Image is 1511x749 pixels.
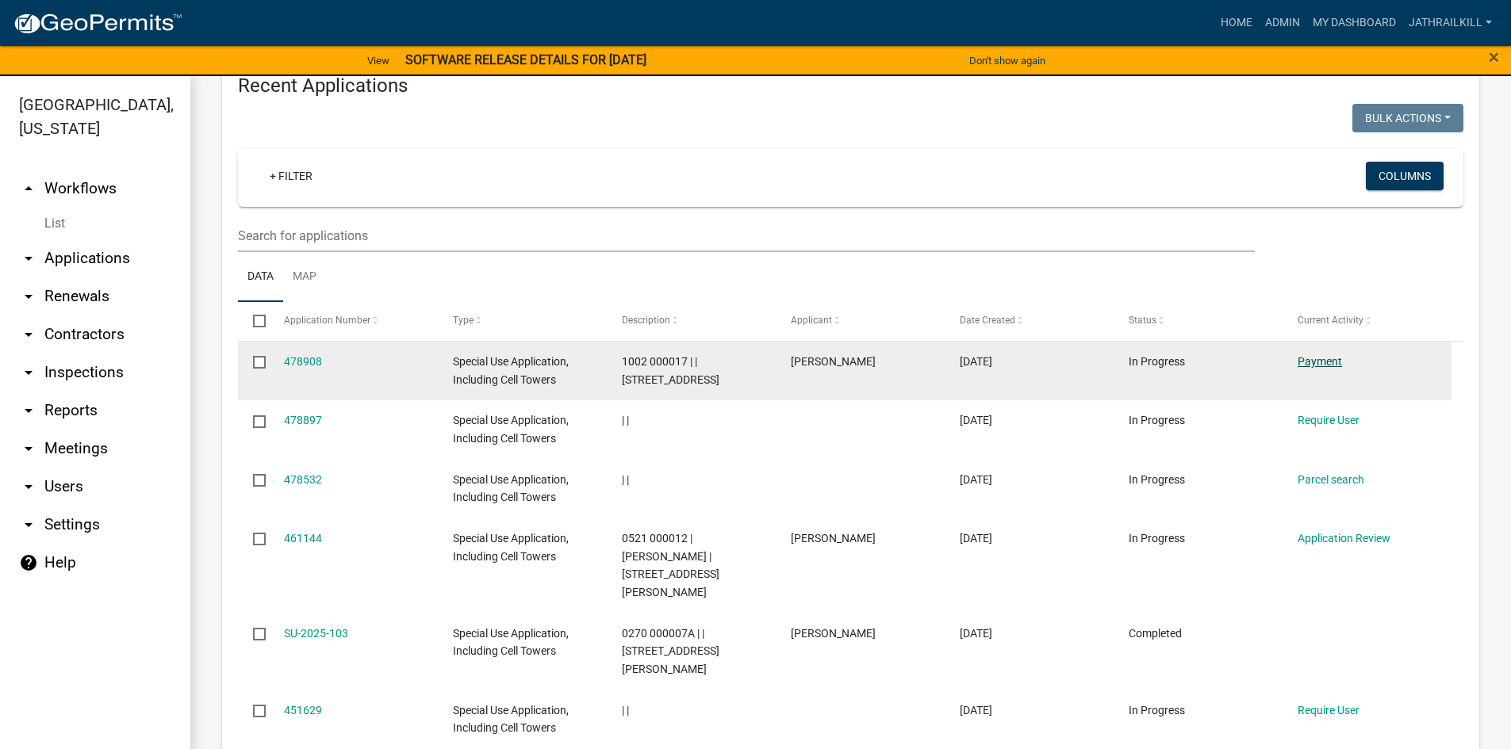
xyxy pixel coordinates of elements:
[268,302,437,340] datatable-header-cell: Application Number
[960,627,992,640] span: 07/25/2025
[960,414,992,426] span: 09/15/2025
[607,302,776,340] datatable-header-cell: Description
[622,355,719,386] span: 1002 000017 | | 73 S PINE COVE DR
[453,315,474,326] span: Type
[960,355,992,368] span: 09/15/2025
[19,515,38,534] i: arrow_drop_down
[1129,315,1156,326] span: Status
[453,473,569,504] span: Special Use Application, Including Cell Towers
[19,179,38,198] i: arrow_drop_up
[19,363,38,382] i: arrow_drop_down
[791,355,876,368] span: Gary Adams
[622,414,629,426] span: | |
[1352,104,1463,132] button: Bulk Actions
[1489,48,1499,67] button: Close
[791,532,876,545] span: RUBEN HAIRSTON
[284,355,322,368] a: 478908
[284,704,322,717] a: 451629
[284,532,322,545] a: 461144
[1129,355,1185,368] span: In Progress
[1298,532,1390,545] a: Application Review
[622,315,670,326] span: Description
[1129,627,1182,640] span: Completed
[1366,162,1444,190] button: Columns
[453,414,569,445] span: Special Use Application, Including Cell Towers
[284,473,322,486] a: 478532
[960,704,992,717] span: 07/18/2025
[284,414,322,426] a: 478897
[1214,8,1259,38] a: Home
[1298,355,1342,368] a: Payment
[776,302,945,340] datatable-header-cell: Applicant
[945,302,1114,340] datatable-header-cell: Date Created
[453,627,569,658] span: Special Use Application, Including Cell Towers
[1129,414,1185,426] span: In Progress
[1298,315,1363,326] span: Current Activity
[963,48,1052,74] button: Don't show again
[1129,704,1185,717] span: In Progress
[238,75,1463,97] h4: Recent Applications
[622,627,719,676] span: 0270 000007A | | 707 HINES RD
[960,532,992,545] span: 08/08/2025
[622,704,629,717] span: | |
[1298,473,1364,486] a: Parcel search
[257,162,325,190] a: + Filter
[453,355,569,386] span: Special Use Application, Including Cell Towers
[284,627,348,640] a: SU-2025-103
[1114,302,1283,340] datatable-header-cell: Status
[1283,302,1452,340] datatable-header-cell: Current Activity
[238,302,268,340] datatable-header-cell: Select
[361,48,396,74] a: View
[405,52,646,67] strong: SOFTWARE RELEASE DETAILS FOR [DATE]
[284,315,370,326] span: Application Number
[1259,8,1306,38] a: Admin
[19,287,38,306] i: arrow_drop_down
[1489,46,1499,68] span: ×
[960,315,1015,326] span: Date Created
[453,704,569,735] span: Special Use Application, Including Cell Towers
[19,477,38,496] i: arrow_drop_down
[1402,8,1498,38] a: Jathrailkill
[791,315,832,326] span: Applicant
[1298,704,1360,717] a: Require User
[1129,532,1185,545] span: In Progress
[622,532,719,598] span: 0521 000012 | HAIRSTON RUBEN | 2274 HAMILTON RD
[238,220,1255,252] input: Search for applications
[960,473,992,486] span: 09/15/2025
[1298,414,1360,426] a: Require User
[453,532,569,563] span: Special Use Application, Including Cell Towers
[1129,473,1185,486] span: In Progress
[19,249,38,268] i: arrow_drop_down
[19,553,38,572] i: help
[622,473,629,486] span: | |
[1306,8,1402,38] a: My Dashboard
[283,252,326,303] a: Map
[437,302,606,340] datatable-header-cell: Type
[19,401,38,420] i: arrow_drop_down
[238,252,283,303] a: Data
[19,325,38,344] i: arrow_drop_down
[791,627,876,640] span: Blake Sailors
[19,439,38,458] i: arrow_drop_down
